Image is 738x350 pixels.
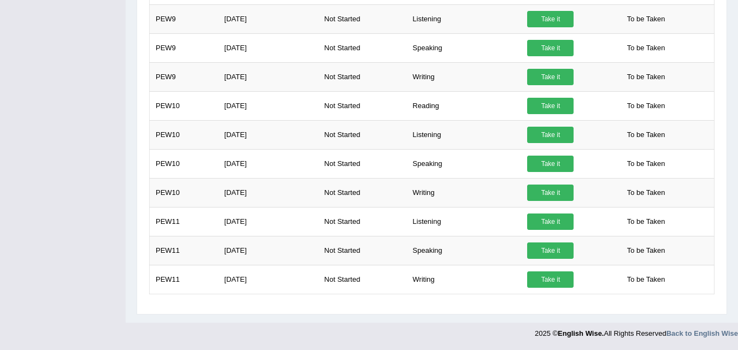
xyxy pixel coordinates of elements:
td: Reading [406,91,521,120]
td: PEW11 [150,236,219,265]
td: [DATE] [219,207,318,236]
span: To be Taken [622,98,671,114]
span: To be Taken [622,156,671,172]
td: Writing [406,62,521,91]
span: To be Taken [622,40,671,56]
a: Take it [527,271,574,288]
td: PEW9 [150,33,219,62]
td: [DATE] [219,265,318,294]
a: Take it [527,98,574,114]
td: Listening [406,207,521,236]
td: PEW10 [150,91,219,120]
span: To be Taken [622,271,671,288]
td: Not Started [318,33,407,62]
td: [DATE] [219,120,318,149]
td: Not Started [318,4,407,33]
td: Listening [406,120,521,149]
span: To be Taken [622,185,671,201]
td: Not Started [318,120,407,149]
span: To be Taken [622,11,671,27]
strong: English Wise. [558,329,604,337]
a: Take it [527,242,574,259]
td: Writing [406,178,521,207]
td: Not Started [318,265,407,294]
td: [DATE] [219,236,318,265]
span: To be Taken [622,213,671,230]
a: Take it [527,185,574,201]
a: Take it [527,69,574,85]
a: Take it [527,40,574,56]
a: Back to English Wise [666,329,738,337]
td: Speaking [406,149,521,178]
td: Not Started [318,149,407,178]
td: PEW10 [150,149,219,178]
td: Speaking [406,33,521,62]
td: PEW10 [150,120,219,149]
td: [DATE] [219,91,318,120]
td: Not Started [318,62,407,91]
td: PEW9 [150,62,219,91]
td: [DATE] [219,149,318,178]
td: PEW11 [150,265,219,294]
td: Not Started [318,207,407,236]
a: Take it [527,127,574,143]
span: To be Taken [622,69,671,85]
td: [DATE] [219,62,318,91]
td: PEW9 [150,4,219,33]
td: Not Started [318,91,407,120]
a: Take it [527,213,574,230]
td: Speaking [406,236,521,265]
td: [DATE] [219,33,318,62]
a: Take it [527,156,574,172]
span: To be Taken [622,242,671,259]
span: To be Taken [622,127,671,143]
td: Listening [406,4,521,33]
td: PEW11 [150,207,219,236]
td: Not Started [318,236,407,265]
div: 2025 © All Rights Reserved [535,323,738,339]
td: [DATE] [219,4,318,33]
td: Writing [406,265,521,294]
td: [DATE] [219,178,318,207]
a: Take it [527,11,574,27]
td: Not Started [318,178,407,207]
td: PEW10 [150,178,219,207]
